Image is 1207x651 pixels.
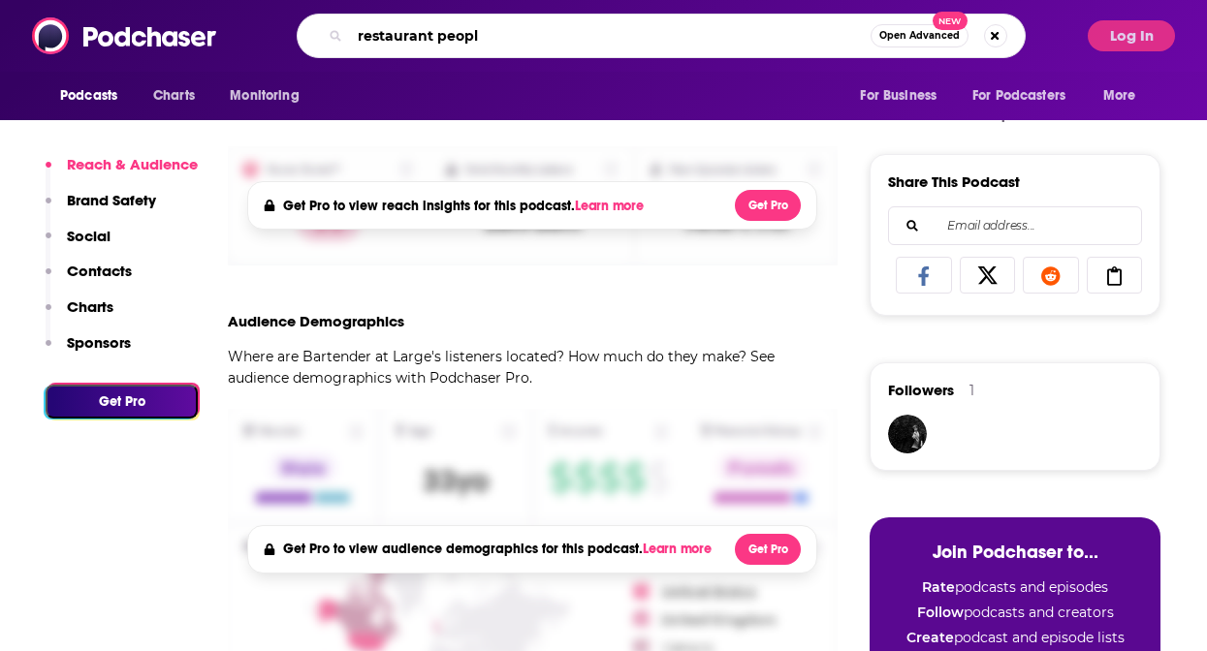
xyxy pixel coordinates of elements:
p: Where are Bartender at Large's listeners located? How much do they make? See audience demographic... [228,346,838,388]
button: Open AdvancedNew [871,24,969,47]
span: Followers [888,381,954,399]
strong: Rate [922,578,955,596]
span: Podcasts [60,82,117,109]
p: Charts [67,297,113,316]
div: Search podcasts, credits, & more... [297,14,1026,58]
div: Search followers [888,206,1142,245]
a: Share on X/Twitter [960,257,1016,294]
button: Get Pro [735,190,801,221]
h3: Join Podchaser to... [889,541,1141,563]
button: Get Pro [735,534,801,565]
button: open menu [1090,77,1160,114]
button: Learn more [643,542,716,557]
img: Podchaser - Follow, Share and Rate Podcasts [32,17,218,54]
p: Brand Safety [67,191,156,209]
span: Charts [153,82,195,109]
li: podcast and episode lists [889,629,1141,646]
li: podcasts and episodes [889,578,1141,596]
li: podcasts and creators [889,604,1141,621]
a: Copy Link [1087,257,1143,294]
a: Charts [141,77,206,114]
button: Learn more [575,199,649,214]
button: Sponsors [46,333,131,369]
p: Reach & Audience [67,155,198,173]
p: Sponsors [67,333,131,352]
img: Neerdowell [888,415,927,453]
a: Share on Facebook [896,257,952,294]
input: Search podcasts, credits, & more... [350,20,871,51]
button: open menu [960,77,1094,114]
span: For Business [860,82,937,109]
span: For Podcasters [972,82,1065,109]
h4: Get Pro to view reach insights for this podcast. [283,198,649,214]
p: Social [67,227,111,245]
button: open menu [216,77,324,114]
button: Log In [1088,20,1175,51]
span: More [1103,82,1136,109]
span: Open Advanced [879,31,960,41]
strong: Follow [917,604,964,621]
h3: Audience Demographics [228,312,404,330]
button: Contacts [46,262,132,297]
div: 1 [969,382,974,399]
span: New [933,12,968,30]
a: Share on Reddit [1023,257,1079,294]
button: Charts [46,297,113,333]
strong: Create [906,629,954,646]
button: Brand Safety [46,191,156,227]
button: open menu [846,77,961,114]
h3: Share This Podcast [888,172,1020,191]
span: Monitoring [230,82,299,109]
input: Email address... [905,207,1126,244]
button: Reach & Audience [46,155,198,191]
p: Contacts [67,262,132,280]
button: Social [46,227,111,263]
h4: Get Pro to view audience demographics for this podcast. [283,541,716,557]
button: Get Pro [46,385,198,418]
button: open menu [47,77,143,114]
